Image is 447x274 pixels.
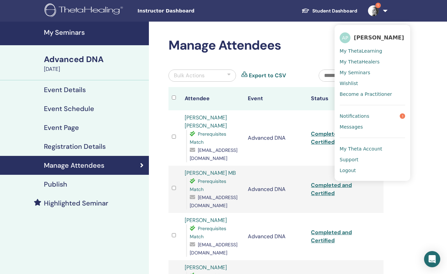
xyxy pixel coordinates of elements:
td: Advanced DNA [244,166,308,213]
span: Instructor Dashboard [137,7,239,15]
a: [PERSON_NAME] [185,217,227,224]
a: [PERSON_NAME] [185,264,227,271]
img: graduation-cap-white.svg [301,8,310,13]
a: Wishlist [340,78,405,89]
span: [EMAIL_ADDRESS][DOMAIN_NAME] [190,147,237,161]
span: Wishlist [340,80,358,86]
th: Attendee [181,87,244,110]
h4: Event Page [44,124,79,132]
a: My Theta Account [340,143,405,154]
a: Become a Practitioner [340,89,405,100]
h2: Manage Attendees [168,38,384,53]
h4: Highlighted Seminar [44,199,108,207]
a: Completed and Certified [311,229,352,244]
a: Student Dashboard [296,5,363,17]
a: Completed and Certified [311,130,352,145]
h4: Manage Attendees [44,161,104,169]
h4: Event Details [44,86,86,94]
a: [PERSON_NAME] MB [185,169,236,176]
a: Export to CSV [249,72,286,80]
a: Notifications1 [340,111,405,121]
span: My ThetaHealers [340,59,379,65]
a: My ThetaHealers [340,56,405,67]
span: Prerequisites Match [190,225,226,240]
th: Status [308,87,371,110]
a: [PERSON_NAME] [PERSON_NAME] [185,114,227,129]
a: Messages [340,121,405,132]
td: Advanced DNA [244,213,308,260]
div: Bulk Actions [174,72,205,80]
ul: 1 [335,25,410,181]
span: Prerequisites Match [190,131,226,145]
a: Advanced DNA[DATE] [40,54,149,73]
span: 1 [375,3,381,8]
span: My Seminars [340,70,370,76]
span: Become a Practitioner [340,91,392,97]
h4: Registration Details [44,142,106,150]
span: AP [340,32,350,43]
a: AP[PERSON_NAME] [340,30,405,46]
div: Advanced DNA [44,54,145,65]
span: My Theta Account [340,146,382,152]
span: Logout [340,167,356,173]
a: Support [340,154,405,165]
a: Logout [340,165,405,176]
span: Notifications [340,113,369,119]
span: Messages [340,124,363,130]
span: [EMAIL_ADDRESS][DOMAIN_NAME] [190,242,237,256]
h4: Event Schedule [44,105,94,113]
span: My ThetaLearning [340,48,382,54]
td: Advanced DNA [244,110,308,166]
div: [DATE] [44,65,145,73]
th: Event [244,87,308,110]
a: My ThetaLearning [340,46,405,56]
h4: My Seminars [44,28,145,36]
a: My Seminars [340,67,405,78]
span: Support [340,157,358,163]
div: Open Intercom Messenger [424,251,440,267]
span: 1 [400,113,405,119]
span: Prerequisites Match [190,178,226,192]
span: [EMAIL_ADDRESS][DOMAIN_NAME] [190,194,237,209]
h4: Publish [44,180,67,188]
a: Completed and Certified [311,182,352,197]
img: logo.png [45,3,125,19]
img: default.jpg [368,5,379,16]
span: [PERSON_NAME] [354,34,404,41]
